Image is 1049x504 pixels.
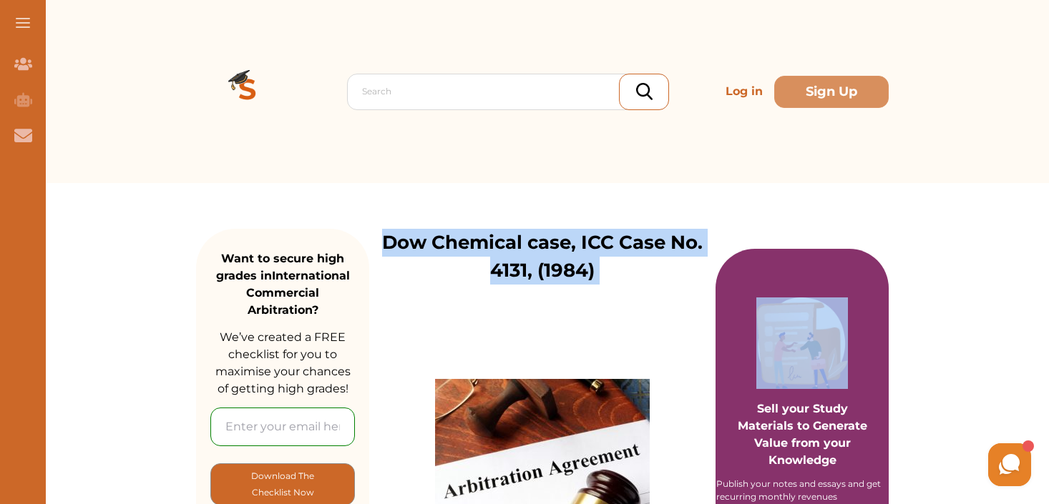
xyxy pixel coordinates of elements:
[210,407,355,446] input: Enter your email here
[215,330,351,395] span: We’ve created a FREE checklist for you to maximise your chances of getting high grades!
[720,77,769,106] p: Log in
[774,76,889,108] button: Sign Up
[196,40,299,143] img: Logo
[756,297,848,389] img: Purple card image
[369,229,716,285] p: Dow Chemical case, ICC Case No. 4131, (1984)
[636,83,653,100] img: search_icon
[730,360,874,469] p: Sell your Study Materials to Generate Value from your Knowledge
[706,440,1035,490] iframe: HelpCrunch
[240,468,326,501] p: Download The Checklist Now
[216,252,350,317] strong: Want to secure high grades in International Commercial Arbitration ?
[716,478,888,503] div: Publish your notes and essays and get recurring monthly revenues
